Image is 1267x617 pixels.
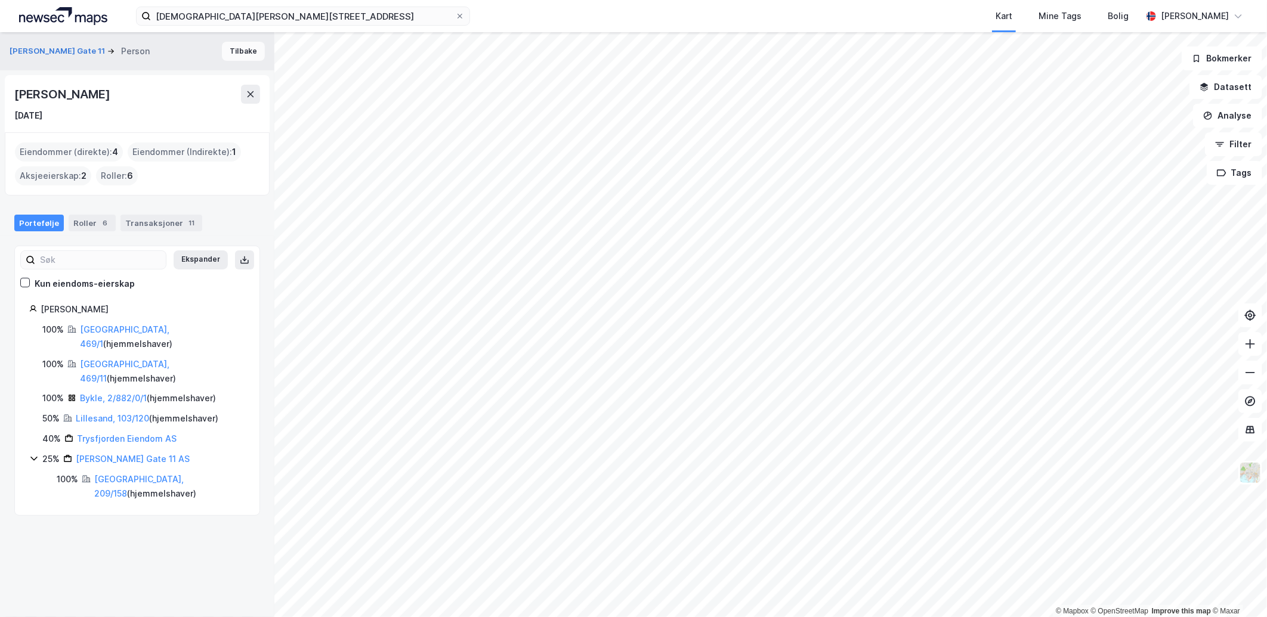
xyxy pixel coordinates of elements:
a: Bykle, 2/882/0/1 [80,393,147,403]
div: [PERSON_NAME] [14,85,112,104]
span: 6 [127,169,133,183]
div: 100% [42,323,64,337]
div: Kart [996,9,1012,23]
div: Portefølje [14,215,64,231]
a: OpenStreetMap [1091,607,1149,615]
a: Trysfjorden Eiendom AS [77,433,177,444]
div: 100% [57,472,78,486]
input: Søk på adresse, matrikkel, gårdeiere, leietakere eller personer [151,7,455,25]
div: 40% [42,432,61,446]
div: Person [121,44,150,58]
div: Bolig [1108,9,1129,23]
div: Kun eiendoms-eierskap [35,277,135,291]
div: ( hjemmelshaver ) [80,323,245,351]
button: Bokmerker [1182,46,1262,70]
div: ( hjemmelshaver ) [80,357,245,386]
div: 100% [42,357,64,371]
div: Roller : [96,166,138,185]
button: Tilbake [222,42,265,61]
div: [PERSON_NAME] [41,302,245,317]
button: [PERSON_NAME] Gate 11 [10,45,107,57]
div: Eiendommer (Indirekte) : [128,142,241,162]
button: Ekspander [174,250,228,269]
a: [PERSON_NAME] Gate 11 AS [76,454,190,464]
button: Datasett [1189,75,1262,99]
iframe: Chat Widget [1207,560,1267,617]
div: Mine Tags [1039,9,1081,23]
div: ( hjemmelshaver ) [80,391,216,405]
img: logo.a4113a55bc3d86da70a041830d287a7e.svg [19,7,107,25]
a: Improve this map [1152,607,1211,615]
button: Analyse [1193,104,1262,128]
div: 25% [42,452,60,466]
a: [GEOGRAPHIC_DATA], 469/11 [80,359,169,383]
div: Roller [69,215,116,231]
div: Eiendommer (direkte) : [15,142,123,162]
a: Mapbox [1056,607,1089,615]
div: Transaksjoner [120,215,202,231]
div: 6 [99,217,111,229]
input: Søk [35,251,166,269]
span: 4 [112,145,118,159]
button: Filter [1205,132,1262,156]
button: Tags [1207,161,1262,185]
img: Z [1239,461,1262,484]
div: Kontrollprogram for chat [1207,560,1267,617]
span: 2 [81,169,86,183]
a: [GEOGRAPHIC_DATA], 209/158 [94,474,184,498]
div: Aksjeeierskap : [15,166,91,185]
span: 1 [232,145,236,159]
div: ( hjemmelshaver ) [94,472,245,501]
a: Lillesand, 103/120 [76,413,149,423]
a: [GEOGRAPHIC_DATA], 469/1 [80,324,169,349]
div: [PERSON_NAME] [1161,9,1229,23]
div: ( hjemmelshaver ) [76,411,218,426]
div: [DATE] [14,108,42,123]
div: 50% [42,411,60,426]
div: 100% [42,391,64,405]
div: 11 [186,217,197,229]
